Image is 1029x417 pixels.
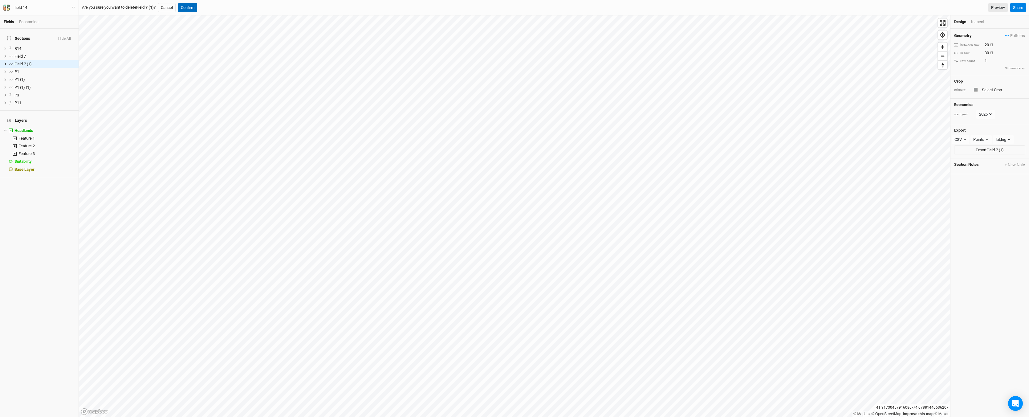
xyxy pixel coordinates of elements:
h4: Layers [4,114,75,127]
h4: Geometry [954,33,972,38]
span: Field 7 (1) [14,62,32,66]
button: ExportField 7 (1) [954,145,1025,155]
div: Open Intercom Messenger [1008,396,1023,411]
button: Cancel [158,3,176,12]
div: P3 [14,93,75,98]
button: Patterns [1005,32,1025,39]
span: P1 [14,69,19,74]
div: Headlands [14,128,75,133]
button: lat,lng [993,135,1014,144]
div: in row [954,51,981,55]
div: Design [954,19,966,25]
button: Showmore [1005,66,1025,71]
div: Field 7 (1) [14,62,75,67]
span: Headlands [14,128,33,133]
div: P1 (1) (1) [14,85,75,90]
div: Feature 2 [18,144,75,149]
div: Points [973,137,984,143]
button: Zoom in [938,43,947,51]
button: Enter fullscreen [938,18,947,27]
div: P1 [14,69,75,74]
button: CSV [952,135,969,144]
span: Section Notes [954,162,979,168]
div: Suitability [14,159,75,164]
span: Sections [7,36,30,41]
button: Share [1010,3,1026,12]
span: Are you sure you want to delete ? [82,5,156,10]
span: Base Layer [14,167,35,172]
a: Improve this map [903,412,933,416]
span: P1 (1) [14,77,25,82]
div: between row [954,43,981,47]
a: Fields [4,19,14,24]
h4: Economics [954,102,1025,107]
div: Feature 3 [18,151,75,156]
div: Inspect [971,19,993,25]
div: Field 7 [14,54,75,59]
span: B14 [14,46,21,51]
span: P11 [14,100,21,105]
div: 41.91730457916080 , -74.07881440636207 [875,404,950,411]
div: row count [954,59,981,63]
span: Feature 1 [18,136,35,141]
a: OpenStreetMap [872,412,901,416]
div: Economics [19,19,39,25]
div: start year [954,112,976,117]
div: B14 [14,46,75,51]
span: Field 7 [14,54,26,59]
button: 2025 [976,110,995,119]
button: Reset bearing to north [938,60,947,69]
h4: Crop [954,79,963,84]
div: field 14 [14,5,27,11]
span: P3 [14,93,19,97]
b: Field 7 (1) [136,5,154,10]
span: Patterns [1005,33,1025,39]
div: Feature 1 [18,136,75,141]
div: lat,lng [996,137,1006,143]
div: primary [954,88,970,92]
span: Suitability [14,159,32,164]
a: Preview [988,3,1008,12]
a: Mapbox [853,412,870,416]
span: Reset bearing to north [938,61,947,69]
button: Points [970,135,992,144]
h4: Export [954,128,1025,133]
button: + New Note [1004,162,1025,168]
button: Hide All [58,37,71,41]
button: field 14 [3,4,75,11]
span: Feature 3 [18,151,35,156]
button: Find my location [938,31,947,39]
canvas: Map [79,15,950,417]
button: Zoom out [938,51,947,60]
span: Feature 2 [18,144,35,148]
a: Mapbox logo [81,408,108,415]
span: P1 (1) (1) [14,85,31,90]
div: Base Layer [14,167,75,172]
div: CSV [954,137,962,143]
div: P11 [14,100,75,105]
span: Zoom out [938,52,947,60]
input: Select Crop [980,86,1025,93]
div: P1 (1) [14,77,75,82]
a: Maxar [934,412,949,416]
button: Confirm [178,3,197,12]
